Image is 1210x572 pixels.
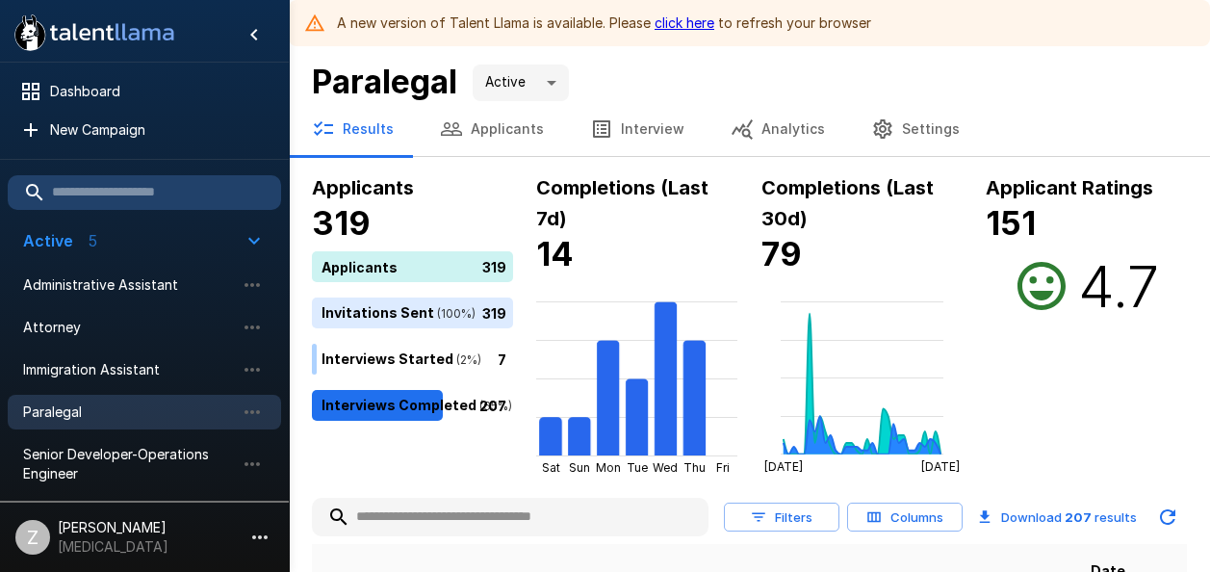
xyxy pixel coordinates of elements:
[479,395,506,415] p: 207
[708,102,848,156] button: Analytics
[569,460,590,475] tspan: Sun
[921,459,960,474] tspan: [DATE]
[596,460,621,475] tspan: Mon
[761,234,802,273] b: 79
[847,503,963,533] button: Columns
[655,14,714,31] a: click here
[986,176,1153,199] b: Applicant Ratings
[1148,498,1187,536] button: Updated Today - 9:49 AM
[498,349,506,369] p: 7
[1065,509,1092,525] b: 207
[482,302,506,323] p: 319
[848,102,983,156] button: Settings
[536,176,708,230] b: Completions (Last 7d)
[482,256,506,276] p: 319
[417,102,567,156] button: Applicants
[716,460,730,475] tspan: Fri
[986,203,1036,243] b: 151
[312,176,414,199] b: Applicants
[289,102,417,156] button: Results
[312,62,457,101] b: Paralegal
[312,203,371,243] b: 319
[724,503,839,533] button: Filters
[683,460,706,475] tspan: Thu
[627,460,648,475] tspan: Tue
[763,459,802,474] tspan: [DATE]
[567,102,708,156] button: Interview
[654,460,679,475] tspan: Wed
[761,176,934,230] b: Completions (Last 30d)
[970,498,1145,536] button: Download 207 results
[473,65,569,101] div: Active
[536,234,574,273] b: 14
[542,460,560,475] tspan: Sat
[337,6,871,40] div: A new version of Talent Llama is available. Please to refresh your browser
[1078,251,1159,321] h2: 4.7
